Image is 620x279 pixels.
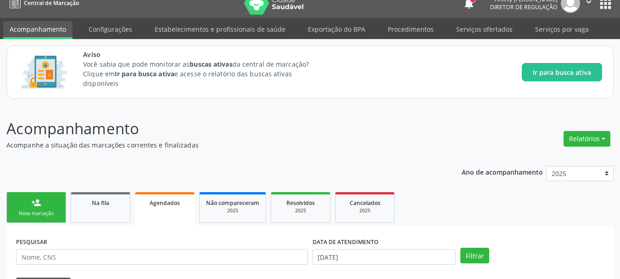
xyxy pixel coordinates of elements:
label: DATA DE ATENDIMENTO [313,235,379,249]
span: Resolvidos [286,199,315,207]
div: 2025 [206,207,259,214]
a: Procedimentos [381,21,440,37]
a: Estabelecimentos e profissionais de saúde [148,21,292,37]
img: Imagem de CalloutCard [18,51,70,93]
a: Exportação do BPA [302,21,372,37]
a: Serviços ofertados [450,21,519,37]
span: Diretor de regulação [490,3,558,11]
span: Aviso [83,50,326,59]
span: Agendados [150,199,180,207]
button: Relatórios [564,131,610,147]
strong: Ir para busca ativa [115,69,174,78]
p: Você sabia que pode monitorar as da central de marcação? Clique em e acesse o relatório das busca... [83,59,326,88]
a: Configurações [82,21,139,37]
div: 2025 [278,207,324,214]
div: person_add [31,198,41,208]
input: Nome, CNS [16,249,308,265]
p: Ano de acompanhamento [462,166,543,177]
button: Filtrar [460,248,489,263]
a: Serviços por vaga [529,21,595,37]
div: Nova marcação [13,210,59,217]
strong: buscas ativas [190,60,232,68]
button: Ir para busca ativa [522,63,602,81]
p: Acompanhe a situação das marcações correntes e finalizadas [6,140,431,150]
span: Ir para busca ativa [533,68,591,77]
span: Não compareceram [206,199,259,207]
div: 2025 [342,207,388,214]
a: Acompanhamento [3,21,73,39]
p: Acompanhamento [6,117,431,140]
span: Na fila [92,199,109,207]
span: Cancelados [350,199,380,207]
label: PESQUISAR [16,235,47,249]
input: Selecione um intervalo [313,249,456,265]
